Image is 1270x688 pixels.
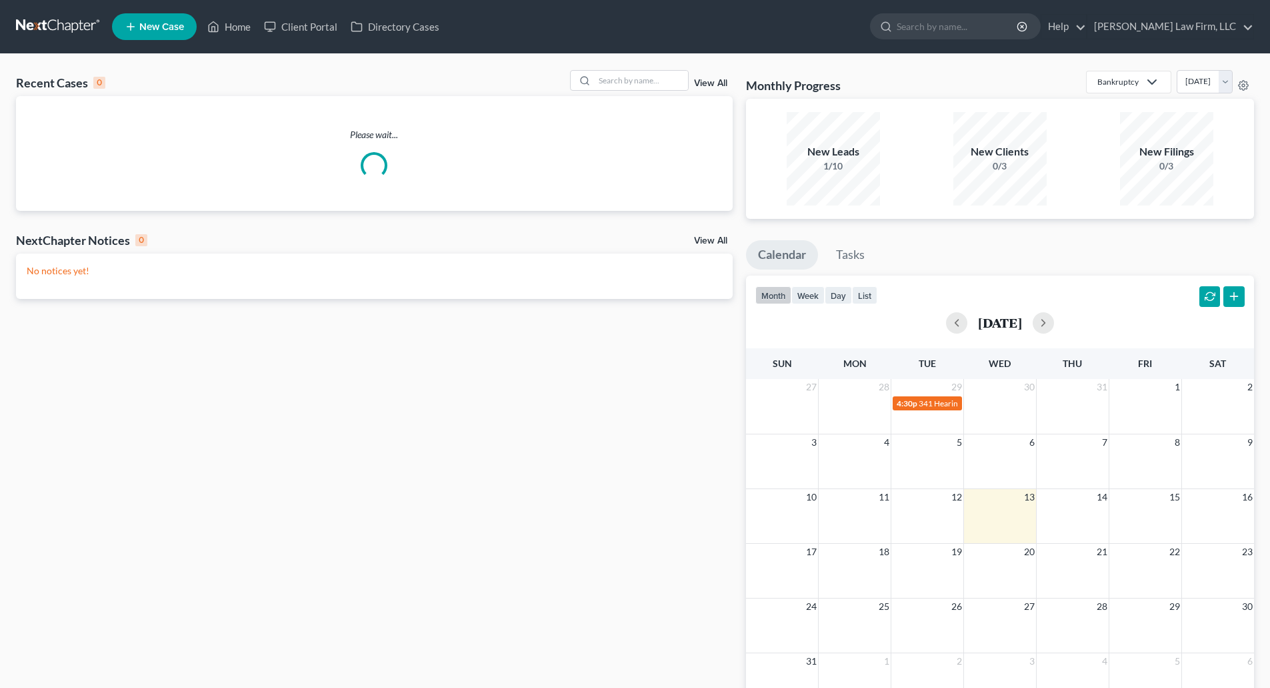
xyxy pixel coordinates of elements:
span: Tue [919,358,936,369]
input: Search by name... [595,71,688,90]
span: 30 [1241,599,1254,615]
span: 30 [1023,379,1036,395]
span: 4 [1101,653,1109,669]
a: View All [694,236,727,246]
p: No notices yet! [27,264,722,278]
span: 1 [883,653,891,669]
span: 28 [1095,599,1109,615]
span: 14 [1095,489,1109,505]
span: 9 [1246,434,1254,450]
span: 5 [955,434,963,450]
span: Fri [1138,358,1152,369]
span: 3 [810,434,818,450]
span: 4:30p [897,398,917,408]
span: 2 [1246,379,1254,395]
span: 31 [1095,379,1109,395]
span: Sat [1209,358,1226,369]
span: 7 [1101,434,1109,450]
div: Recent Cases [16,75,105,91]
span: 4 [883,434,891,450]
input: Search by name... [897,14,1019,39]
p: Please wait... [16,128,733,141]
span: 15 [1168,489,1181,505]
span: 5 [1173,653,1181,669]
a: Calendar [746,240,818,270]
div: 1/10 [787,159,880,173]
span: 20 [1023,544,1036,560]
a: Tasks [824,240,877,270]
span: 6 [1246,653,1254,669]
span: 27 [805,379,818,395]
div: Bankruptcy [1097,76,1139,87]
span: 21 [1095,544,1109,560]
span: 2 [955,653,963,669]
div: New Clients [953,144,1047,159]
span: 28 [877,379,891,395]
span: 11 [877,489,891,505]
span: 1 [1173,379,1181,395]
div: New Leads [787,144,880,159]
span: 29 [950,379,963,395]
div: New Filings [1120,144,1213,159]
button: list [852,286,877,304]
span: 19 [950,544,963,560]
h2: [DATE] [978,316,1022,330]
a: [PERSON_NAME] Law Firm, LLC [1087,15,1253,39]
span: Thu [1063,358,1082,369]
span: 26 [950,599,963,615]
a: View All [694,79,727,88]
span: 22 [1168,544,1181,560]
a: Directory Cases [344,15,446,39]
div: 0/3 [1120,159,1213,173]
button: day [825,286,852,304]
a: Help [1041,15,1086,39]
span: 31 [805,653,818,669]
button: month [755,286,791,304]
h3: Monthly Progress [746,77,841,93]
span: 12 [950,489,963,505]
span: 341 Hearing for [PERSON_NAME] [919,398,1038,408]
span: New Case [139,22,184,32]
span: 24 [805,599,818,615]
div: NextChapter Notices [16,232,147,248]
span: 8 [1173,434,1181,450]
span: Mon [843,358,867,369]
span: 13 [1023,489,1036,505]
span: 17 [805,544,818,560]
a: Home [201,15,257,39]
span: 16 [1241,489,1254,505]
span: 18 [877,544,891,560]
span: 6 [1028,434,1036,450]
a: Client Portal [257,15,344,39]
span: 29 [1168,599,1181,615]
span: Sun [773,358,792,369]
span: 27 [1023,599,1036,615]
div: 0 [93,77,105,89]
span: 10 [805,489,818,505]
button: week [791,286,825,304]
div: 0/3 [953,159,1047,173]
span: 3 [1028,653,1036,669]
span: 23 [1241,544,1254,560]
div: 0 [135,234,147,246]
span: Wed [989,358,1011,369]
span: 25 [877,599,891,615]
